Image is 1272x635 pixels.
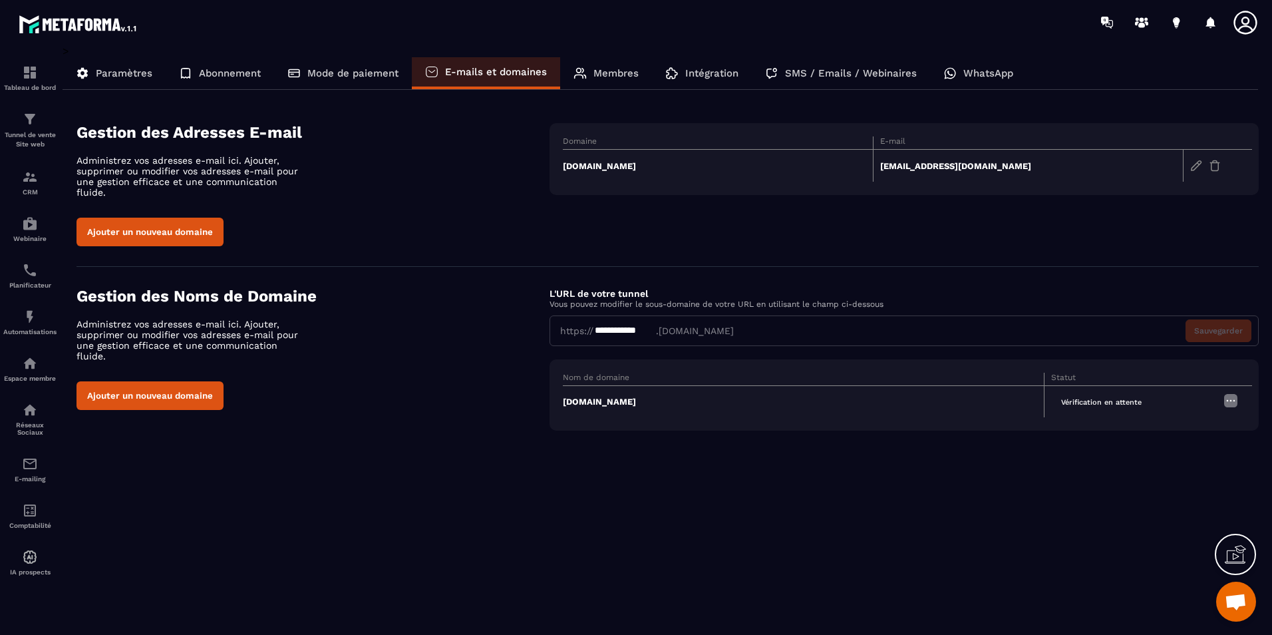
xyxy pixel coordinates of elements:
img: formation [22,169,38,185]
th: Nom de domaine [563,373,1044,386]
th: Domaine [563,136,873,150]
p: Webinaire [3,235,57,242]
a: automationsautomationsEspace membre [3,345,57,392]
h4: Gestion des Adresses E-mail [77,123,550,142]
p: Comptabilité [3,522,57,529]
th: E-mail [873,136,1183,150]
label: L'URL de votre tunnel [550,288,648,299]
th: Statut [1044,373,1216,386]
img: formation [22,65,38,81]
a: schedulerschedulerPlanificateur [3,252,57,299]
p: Automatisations [3,328,57,335]
p: Espace membre [3,375,57,382]
a: emailemailE-mailing [3,446,57,493]
img: automations [22,355,38,371]
td: [EMAIL_ADDRESS][DOMAIN_NAME] [873,150,1183,182]
a: accountantaccountantComptabilité [3,493,57,539]
p: Intégration [685,67,738,79]
p: Mode de paiement [307,67,398,79]
img: accountant [22,503,38,519]
p: Abonnement [199,67,261,79]
p: Tunnel de vente Site web [3,130,57,149]
a: social-networksocial-networkRéseaux Sociaux [3,392,57,446]
img: automations [22,309,38,325]
img: trash-gr.2c9399ab.svg [1209,160,1221,172]
p: SMS / Emails / Webinaires [785,67,917,79]
p: Paramètres [96,67,152,79]
img: scheduler [22,262,38,278]
p: E-mails et domaines [445,66,547,78]
img: email [22,456,38,472]
p: Réseaux Sociaux [3,421,57,436]
a: formationformationTunnel de vente Site web [3,101,57,159]
p: IA prospects [3,568,57,576]
a: automationsautomationsAutomatisations [3,299,57,345]
p: Administrez vos adresses e-mail ici. Ajouter, supprimer ou modifier vos adresses e-mail pour une ... [77,319,309,361]
p: E-mailing [3,475,57,483]
button: Ajouter un nouveau domaine [77,218,224,246]
p: Vous pouvez modifier le sous-domaine de votre URL en utilisant le champ ci-dessous [550,300,1259,309]
div: > [63,45,1259,451]
img: more [1223,393,1239,409]
td: [DOMAIN_NAME] [563,386,1044,418]
p: Administrez vos adresses e-mail ici. Ajouter, supprimer ou modifier vos adresses e-mail pour une ... [77,155,309,198]
p: WhatsApp [963,67,1013,79]
img: edit-gr.78e3acdd.svg [1190,160,1202,172]
img: social-network [22,402,38,418]
p: Membres [593,67,639,79]
div: Ouvrir le chat [1216,582,1256,622]
p: Tableau de bord [3,84,57,91]
a: formationformationTableau de bord [3,55,57,101]
p: Planificateur [3,282,57,289]
td: [DOMAIN_NAME] [563,150,873,182]
img: logo [19,12,138,36]
a: automationsautomationsWebinaire [3,206,57,252]
img: automations [22,549,38,565]
a: formationformationCRM [3,159,57,206]
p: CRM [3,188,57,196]
img: formation [22,111,38,127]
button: Ajouter un nouveau domaine [77,381,224,410]
h4: Gestion des Noms de Domaine [77,287,550,306]
span: Vérification en attente [1051,395,1152,410]
img: automations [22,216,38,232]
